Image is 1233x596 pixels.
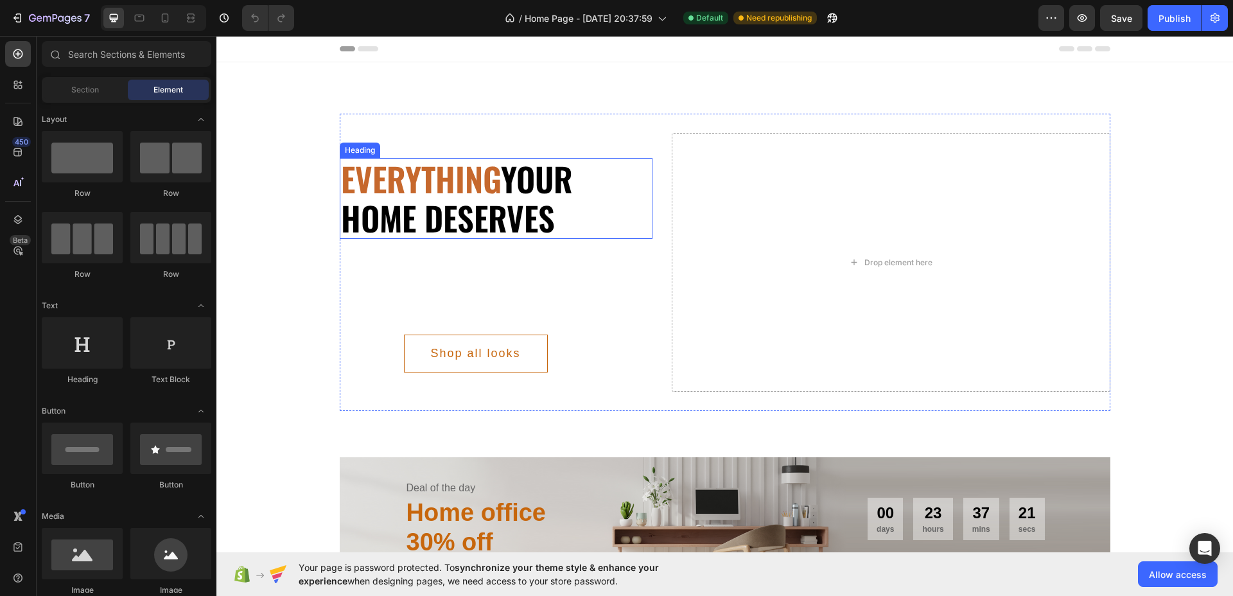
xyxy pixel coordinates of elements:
span: Your page is password protected. To when designing pages, we need access to your store password. [299,561,709,588]
div: 00 [660,467,678,487]
div: Heading [42,374,123,385]
button: Save [1100,5,1142,31]
div: 21 [802,467,819,487]
span: Allow access [1149,568,1207,581]
div: Drop element here [648,222,716,232]
p: 30% off [190,492,498,521]
span: Layout [42,114,67,125]
p: 7 [84,10,90,26]
div: Beta [10,235,31,245]
span: Toggle open [191,506,211,527]
p: hours [706,487,727,499]
div: Image [42,584,123,596]
div: Button [42,479,123,491]
p: mins [756,487,774,499]
div: Row [130,188,211,199]
div: 450 [12,137,31,147]
button: 7 [5,5,96,31]
div: Button [130,479,211,491]
button: Allow access [1138,561,1218,587]
div: 37 [756,467,774,487]
span: Button [42,405,66,417]
span: Save [1111,13,1132,24]
span: Element [153,84,183,96]
span: Media [42,511,64,522]
span: Section [71,84,99,96]
button: Publish [1148,5,1202,31]
div: Text Block [130,374,211,385]
input: Search Sections & Elements [42,41,211,67]
iframe: Design area [216,36,1233,552]
div: Image [130,584,211,596]
span: Toggle open [191,109,211,130]
span: Default [696,12,723,24]
span: Home Page - [DATE] 20:37:59 [525,12,652,25]
div: Row [130,268,211,280]
div: Undo/Redo [242,5,294,31]
span: synchronize your theme style & enhance your experience [299,562,659,586]
span: / [519,12,522,25]
span: Need republishing [746,12,812,24]
span: Text [42,300,58,311]
span: Toggle open [191,295,211,316]
p: days [660,487,678,499]
p: secs [802,487,819,499]
div: Publish [1159,12,1191,25]
h2: Home office [189,461,499,522]
div: Row [42,268,123,280]
div: 23 [706,467,727,487]
div: Row [42,188,123,199]
div: Deal of the day [189,443,499,461]
span: Toggle open [191,401,211,421]
div: Open Intercom Messenger [1189,533,1220,564]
